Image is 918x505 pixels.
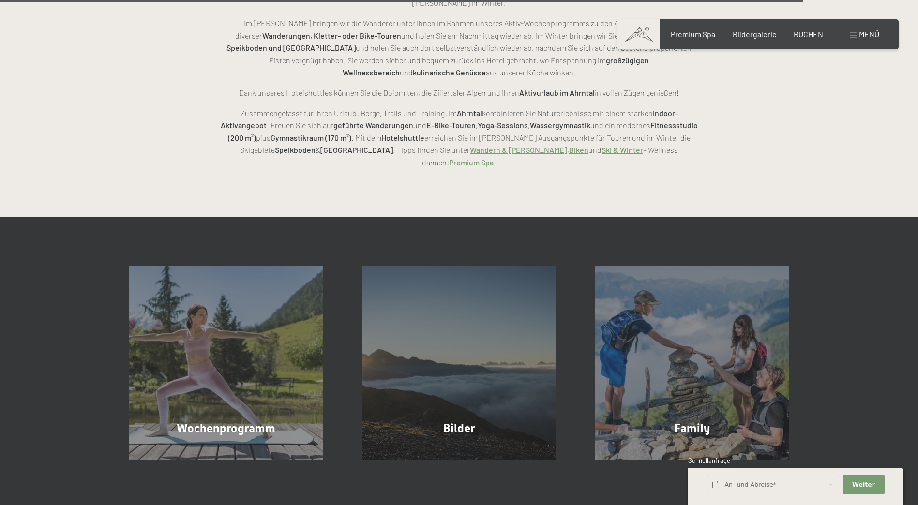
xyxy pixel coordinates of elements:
[275,145,316,154] strong: Speikboden
[688,457,730,464] span: Schnellanfrage
[457,108,482,118] strong: Ahrntal
[530,120,590,130] strong: Wassergymnastik
[859,30,879,39] span: Menü
[674,421,710,435] span: Family
[343,266,576,460] a: Aktivurlaub in Südtirol | Wandern, Biken, Fitness & Yoga im Hotel Schwarzenstein Bilder
[671,30,715,39] a: Premium Spa
[569,145,588,154] a: Biken
[470,145,567,154] a: Wandern & [PERSON_NAME]
[177,421,275,435] span: Wochenprogramm
[443,421,475,435] span: Bilder
[228,120,698,142] strong: Fitnessstudio (200 m²)
[519,88,595,97] strong: Aktivurlaub im Ahrntal
[449,158,494,167] a: Premium Spa
[217,107,701,169] p: Zusammengefasst für Ihren Urlaub: Berge, Trails und Training: Im kombinieren Sie Naturerlebnisse ...
[217,17,701,79] p: Im [PERSON_NAME] bringen wir die Wanderer unter Ihnen im Rahmen unseres Aktiv-Wochenprogramms zu ...
[320,145,393,154] strong: [GEOGRAPHIC_DATA]
[794,30,823,39] a: BUCHEN
[381,133,424,142] strong: Hotelshuttle
[217,87,701,99] p: Dank unseres Hotelshuttles können Sie die Dolomiten, die Zillertaler Alpen und Ihren in vollen Zü...
[852,480,875,489] span: Weiter
[333,120,413,130] strong: geführte Wanderungen
[109,266,343,460] a: Aktivurlaub in Südtirol | Wandern, Biken, Fitness & Yoga im Hotel Schwarzenstein Wochenprogramm
[733,30,777,39] a: Bildergalerie
[262,31,401,40] strong: Wanderungen, Kletter- oder Bike-Touren
[478,120,528,130] strong: Yoga-Sessions
[602,145,643,154] a: Ski & Winter
[426,120,476,130] strong: E-Bike-Touren
[271,133,351,142] strong: Gymnastikraum (170 m²)
[843,475,884,495] button: Weiter
[575,266,809,460] a: Aktivurlaub in Südtirol | Wandern, Biken, Fitness & Yoga im Hotel Schwarzenstein Family
[413,68,486,77] strong: kulinarische Genüsse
